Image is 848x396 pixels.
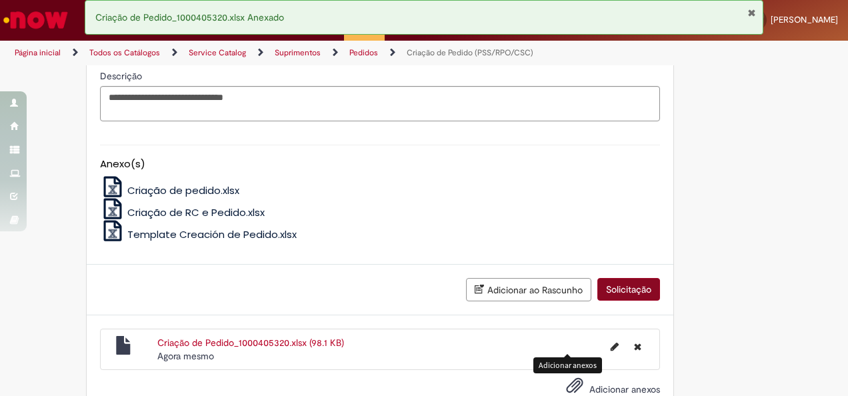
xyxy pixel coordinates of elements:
span: Agora mesmo [157,350,214,362]
button: Excluir Criação de Pedido_1000405320.xlsx [626,336,649,357]
span: Criação de RC e Pedido.xlsx [127,205,265,219]
button: Fechar Notificação [747,7,756,18]
time: 27/08/2025 16:33:22 [157,350,214,362]
a: Suprimentos [275,47,321,58]
span: Adicionar anexos [589,383,660,395]
span: Template Creación de Pedido.xlsx [127,227,297,241]
a: Página inicial [15,47,61,58]
ul: Trilhas de página [10,41,555,65]
img: ServiceNow [1,7,70,33]
h5: Anexo(s) [100,159,660,170]
button: Editar nome de arquivo Criação de Pedido_1000405320.xlsx [603,336,627,357]
span: [PERSON_NAME] [771,14,838,25]
a: Criação de pedido.xlsx [100,183,240,197]
button: Solicitação [597,278,660,301]
button: Adicionar ao Rascunho [466,278,591,301]
a: Pedidos [349,47,378,58]
span: Descrição [100,70,145,82]
span: Criação de Pedido_1000405320.xlsx Anexado [95,11,284,23]
a: Service Catalog [189,47,246,58]
a: Criação de Pedido (PSS/RPO/CSC) [407,47,533,58]
textarea: Descrição [100,86,660,121]
a: Criação de RC e Pedido.xlsx [100,205,265,219]
div: Adicionar anexos [533,357,602,373]
a: Criação de Pedido_1000405320.xlsx (98.1 KB) [157,337,344,349]
span: Criação de pedido.xlsx [127,183,239,197]
a: Todos os Catálogos [89,47,160,58]
a: Template Creación de Pedido.xlsx [100,227,297,241]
